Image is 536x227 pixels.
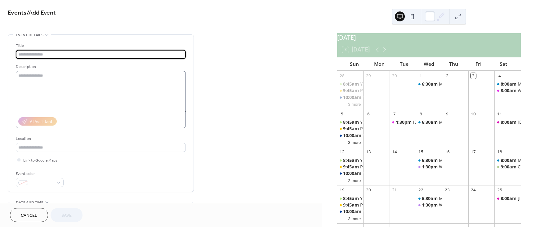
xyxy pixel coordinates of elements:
[422,164,439,170] span: 1:30pm
[396,119,413,125] span: 1:30pm
[471,149,476,155] div: 17
[337,119,364,125] div: Youth Sunday School
[363,94,396,100] div: Worship Service
[337,132,364,139] div: Worship Service
[346,139,363,145] button: 3 more
[497,73,502,78] div: 4
[422,119,439,125] span: 6:30am
[360,157,403,163] div: Youth [DATE] School
[343,157,360,163] span: 8:45am
[363,208,396,215] div: Worship Service
[390,119,416,125] div: Christian Women's Fellowship
[360,164,374,170] div: Prayer
[337,195,364,202] div: Youth Sunday School
[27,7,56,19] span: / Add Event
[392,111,397,117] div: 7
[494,87,521,94] div: Women's Sunny Side Up
[337,157,364,163] div: Youth Sunday School
[392,149,397,155] div: 14
[416,164,442,170] div: Women's Bible Study Through Daniel
[392,187,397,193] div: 21
[337,81,364,87] div: Youth Sunday School
[444,111,450,117] div: 9
[360,87,374,94] div: Prayer
[422,202,439,208] span: 1:30pm
[501,81,518,87] span: 8:00am
[418,187,424,193] div: 22
[21,212,37,219] span: Cancel
[422,157,439,163] span: 6:30am
[501,164,518,170] span: 9:00am
[366,149,371,155] div: 13
[441,57,466,71] div: Thu
[501,195,518,202] span: 8:00am
[416,81,442,87] div: Men's Read the Bible in a Year:
[494,119,521,125] div: Saturday Women's Abigail Bible Study
[501,157,518,163] span: 8:00am
[339,149,345,155] div: 12
[494,195,521,202] div: Saturday Women's Abigail Bible Study
[392,73,397,78] div: 30
[494,81,521,87] div: Men's Breakfast
[10,208,48,222] button: Cancel
[366,187,371,193] div: 20
[337,33,521,42] div: [DATE]
[366,111,371,117] div: 6
[494,164,521,170] div: Children's Christmas Musical Saturday Practices
[16,32,43,38] span: Event details
[339,73,345,78] div: 28
[417,57,441,71] div: Wed
[346,177,363,183] button: 2 more
[363,170,396,176] div: Worship Service
[497,149,502,155] div: 18
[342,57,367,71] div: Sun
[343,132,363,139] span: 10:00am
[494,157,521,163] div: Men's Breakfast
[392,57,417,71] div: Tue
[501,87,518,94] span: 8:00am
[360,81,403,87] div: Youth [DATE] School
[343,164,360,170] span: 9:45am
[360,119,403,125] div: Youth [DATE] School
[16,42,185,49] div: Title
[16,171,62,177] div: Event color
[343,119,360,125] span: 8:45am
[471,187,476,193] div: 24
[418,149,424,155] div: 15
[501,119,518,125] span: 8:00am
[422,195,439,202] span: 6:30am
[360,202,374,208] div: Prayer
[471,111,476,117] div: 10
[413,119,505,125] div: [DEMOGRAPHIC_DATA] Women's Fellowship
[8,7,27,19] a: Events
[346,101,363,107] button: 3 more
[343,195,360,202] span: 8:45am
[491,57,516,71] div: Sat
[366,73,371,78] div: 29
[418,111,424,117] div: 8
[337,170,364,176] div: Worship Service
[416,202,442,208] div: Women's Bible Study Through Daniel
[343,170,363,176] span: 10:00am
[343,202,360,208] span: 9:45am
[444,187,450,193] div: 23
[416,157,442,163] div: Men's Read the Bible in a Year:
[471,73,476,78] div: 3
[422,81,439,87] span: 6:30am
[337,94,364,100] div: Worship Service
[466,57,491,71] div: Fri
[360,195,403,202] div: Youth [DATE] School
[339,111,345,117] div: 5
[343,208,363,215] span: 10:00am
[497,111,502,117] div: 11
[497,187,502,193] div: 25
[367,57,392,71] div: Mon
[337,164,364,170] div: Prayer
[444,149,450,155] div: 16
[339,187,345,193] div: 19
[343,126,360,132] span: 9:45am
[16,64,185,70] div: Description
[418,73,424,78] div: 1
[360,126,374,132] div: Prayer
